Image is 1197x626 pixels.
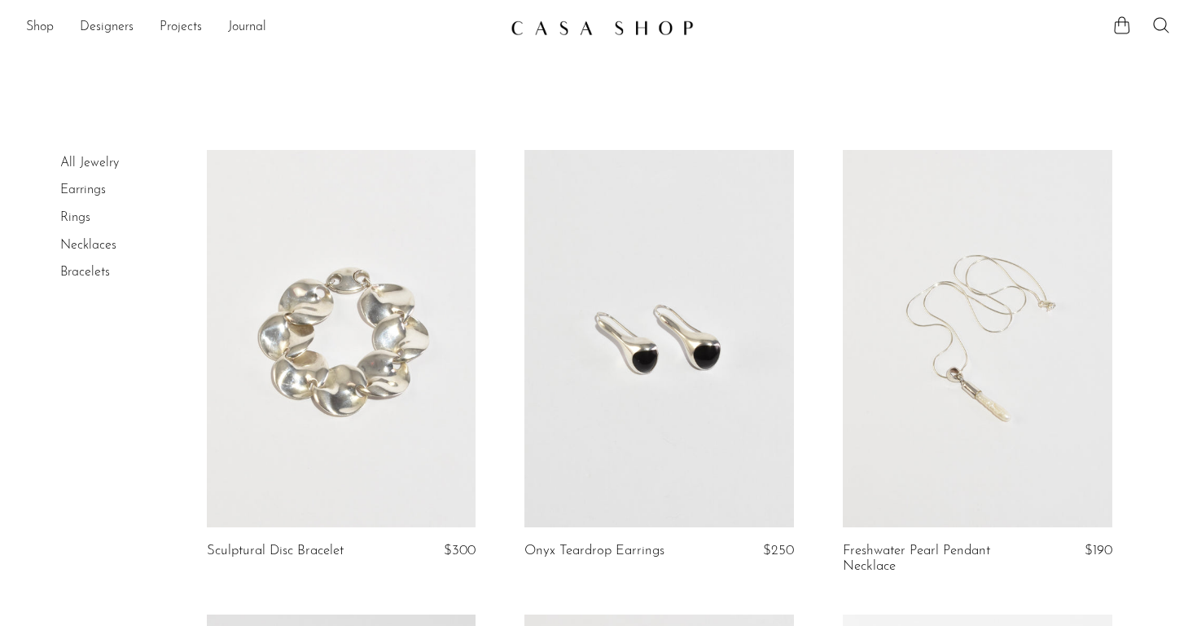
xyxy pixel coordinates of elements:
ul: NEW HEADER MENU [26,14,498,42]
a: Rings [60,211,90,224]
a: Journal [228,17,266,38]
span: $190 [1085,544,1112,558]
nav: Desktop navigation [26,14,498,42]
a: Bracelets [60,266,110,279]
a: Shop [26,17,54,38]
span: $300 [444,544,476,558]
span: $250 [763,544,794,558]
a: Projects [160,17,202,38]
a: Necklaces [60,239,116,252]
a: Onyx Teardrop Earrings [524,544,664,558]
a: Designers [80,17,134,38]
a: Freshwater Pearl Pendant Necklace [843,544,1022,574]
a: Earrings [60,183,106,196]
a: All Jewelry [60,156,119,170]
a: Sculptural Disc Bracelet [207,544,344,558]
